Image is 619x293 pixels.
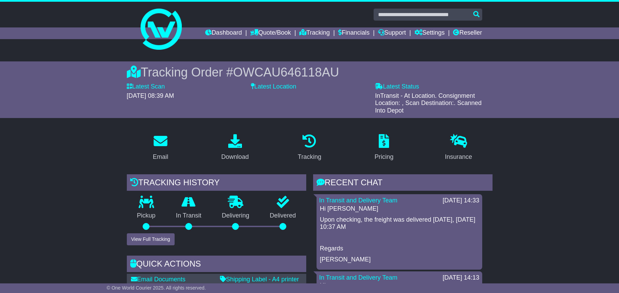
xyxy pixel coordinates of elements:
div: Tracking [298,152,321,162]
a: Email [148,132,173,164]
p: Delivered [259,212,306,220]
p: Regards [320,245,479,253]
a: In Transit and Delivery Team [319,274,398,281]
div: Tracking history [127,174,306,193]
a: Email Documents [131,276,186,283]
p: [PERSON_NAME] [320,256,479,263]
p: Delivering [212,212,260,220]
p: In Transit [166,212,212,220]
a: Settings [414,27,445,39]
div: Insurance [445,152,472,162]
div: Email [153,152,168,162]
span: InTransit - At Location. Consignment Location: , Scan Destination:. Scanned Into Depot [375,92,482,114]
a: Dashboard [205,27,242,39]
span: [DATE] 08:39 AM [127,92,174,99]
button: View Full Tracking [127,233,175,245]
p: Upon checking, the freight was delivered [DATE], [DATE] 10:37 AM [320,216,479,231]
a: Tracking [293,132,325,164]
a: Quote/Book [250,27,291,39]
label: Latest Scan [127,83,165,91]
label: Latest Location [251,83,296,91]
a: Reseller [453,27,482,39]
a: Download [217,132,253,164]
a: Financials [338,27,369,39]
div: [DATE] 14:13 [443,274,479,282]
p: Hi [PERSON_NAME] [320,205,479,213]
span: OWCAU646118AU [233,65,339,79]
div: Download [221,152,249,162]
a: Insurance [441,132,477,164]
span: © One World Courier 2025. All rights reserved. [107,285,206,291]
p: Pickup [127,212,166,220]
a: Shipping Label - A4 printer [220,276,299,283]
div: [DATE] 14:33 [443,197,479,204]
a: Pricing [370,132,398,164]
div: Pricing [375,152,394,162]
div: Quick Actions [127,256,306,274]
a: Tracking [299,27,330,39]
a: Support [378,27,406,39]
label: Latest Status [375,83,419,91]
div: Tracking Order # [127,65,493,80]
div: RECENT CHAT [313,174,493,193]
p: Hi [320,282,479,290]
a: In Transit and Delivery Team [319,197,398,204]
